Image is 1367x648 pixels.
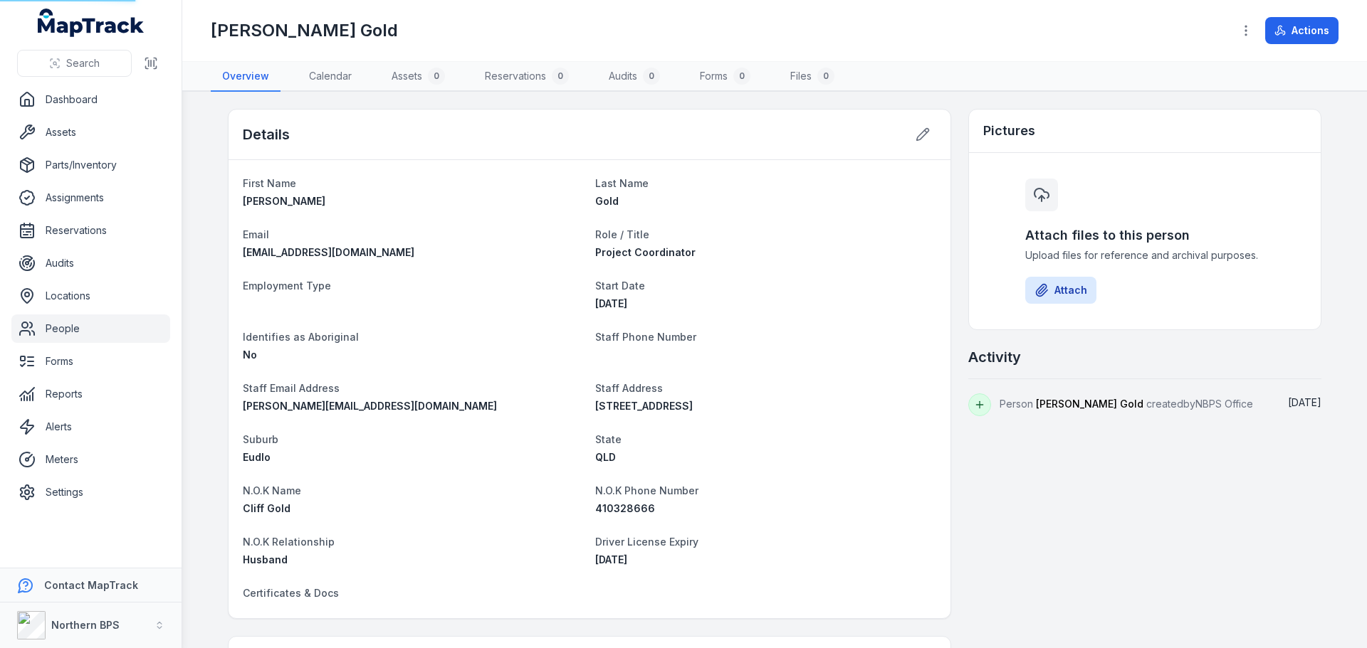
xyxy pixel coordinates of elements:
a: Reservations0 [473,62,580,92]
a: Forms0 [688,62,762,92]
span: Staff Email Address [243,382,340,394]
span: [DATE] [595,553,627,565]
span: Role / Title [595,228,649,240]
span: Driver License Expiry [595,536,698,548]
span: [DATE] [595,297,627,309]
span: Start Date [595,280,645,292]
span: Staff Address [595,382,663,394]
span: Husband [243,553,288,565]
a: Assets0 [380,62,456,92]
a: Calendar [298,62,363,92]
button: Actions [1265,17,1339,44]
span: No [243,349,257,361]
a: Assets [11,118,170,147]
a: Reservations [11,216,170,245]
h1: [PERSON_NAME] Gold [211,19,398,42]
span: [DATE] [1288,396,1321,408]
h2: Details [243,124,290,144]
span: Staff Phone Number [595,331,696,343]
div: 0 [428,68,445,85]
span: State [595,433,622,445]
span: Gold [595,195,619,207]
span: QLD [595,451,616,463]
h2: Activity [968,347,1021,367]
span: Identifies as Aboriginal [243,331,359,343]
div: 0 [817,68,834,85]
strong: Contact MapTrack [44,579,138,591]
a: Alerts [11,413,170,441]
span: Suburb [243,433,278,445]
span: [PERSON_NAME][EMAIL_ADDRESS][DOMAIN_NAME] [243,400,497,412]
time: 11/03/2027, 12:00:00 am [595,553,627,565]
span: Person created by NBPS Office [1000,398,1253,410]
a: Settings [11,478,170,506]
span: Cliff Gold [243,502,290,514]
span: N.O.K Phone Number [595,484,698,496]
time: 30/07/2025, 12:00:00 am [595,297,627,309]
a: Audits [11,249,170,277]
span: Certificates & Docs [243,587,339,599]
a: Dashboard [11,85,170,114]
span: Search [66,56,100,70]
span: N.O.K Name [243,484,301,496]
a: Forms [11,347,170,376]
span: Employment Type [243,280,331,292]
a: Audits0 [597,62,671,92]
h3: Pictures [983,121,1035,141]
span: Project Coordinator [595,246,696,258]
span: Last Name [595,177,649,189]
a: Parts/Inventory [11,151,170,179]
a: Locations [11,282,170,310]
span: First Name [243,177,296,189]
span: Eudlo [243,451,271,463]
a: Assignments [11,184,170,212]
div: 0 [733,68,750,85]
h3: Attach files to this person [1025,225,1264,245]
a: People [11,314,170,343]
div: 0 [643,68,660,85]
a: Meters [11,445,170,474]
time: 15/10/2025, 1:49:07 pm [1288,396,1321,408]
button: Search [17,50,132,77]
strong: Northern BPS [51,619,120,631]
a: MapTrack [38,9,145,37]
span: 410328666 [595,502,655,514]
span: Upload files for reference and archival purposes. [1025,248,1264,262]
button: Attach [1025,277,1096,304]
span: [EMAIL_ADDRESS][DOMAIN_NAME] [243,246,414,258]
a: Overview [211,62,281,92]
span: [STREET_ADDRESS] [595,400,693,412]
div: 0 [552,68,569,85]
a: Reports [11,380,170,408]
a: Files0 [779,62,846,92]
span: [PERSON_NAME] Gold [1036,398,1143,410]
span: [PERSON_NAME] [243,195,325,207]
span: N.O.K Relationship [243,536,335,548]
span: Email [243,228,269,240]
